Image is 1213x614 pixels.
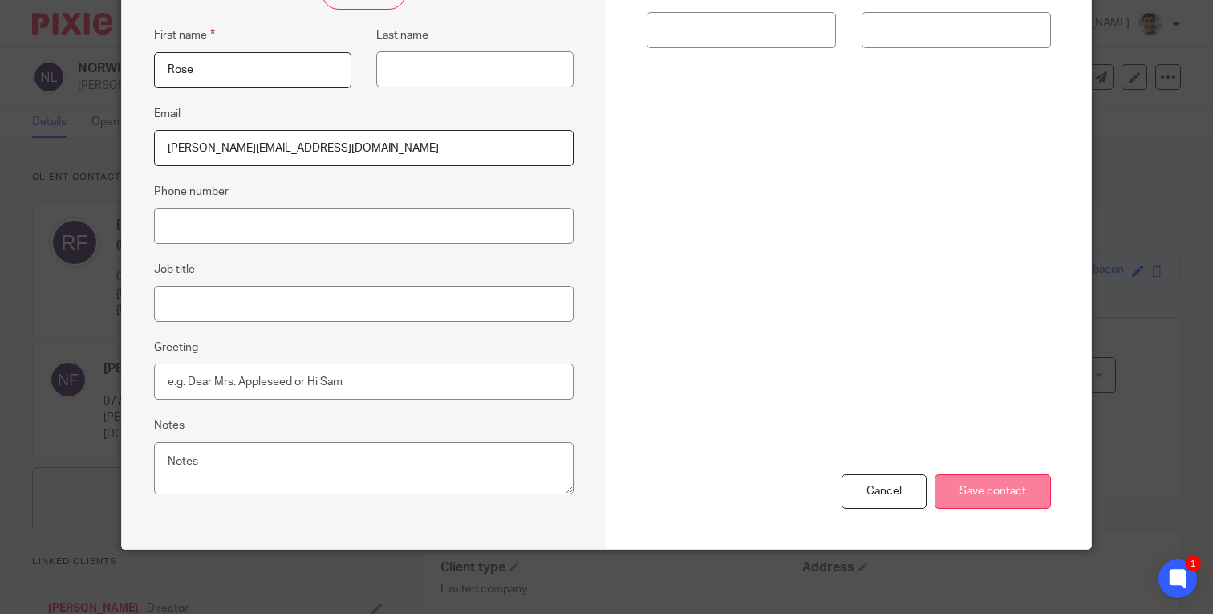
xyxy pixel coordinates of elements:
label: Last name [376,27,428,43]
label: Email [154,106,181,122]
input: e.g. Dear Mrs. Appleseed or Hi Sam [154,364,574,400]
label: First name [154,26,215,44]
div: Cancel [842,474,927,509]
label: Job title [154,262,195,278]
label: Notes [154,417,185,433]
label: Greeting [154,340,198,356]
label: Phone number [154,184,229,200]
input: Save contact [935,474,1051,509]
div: 1 [1185,555,1201,571]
